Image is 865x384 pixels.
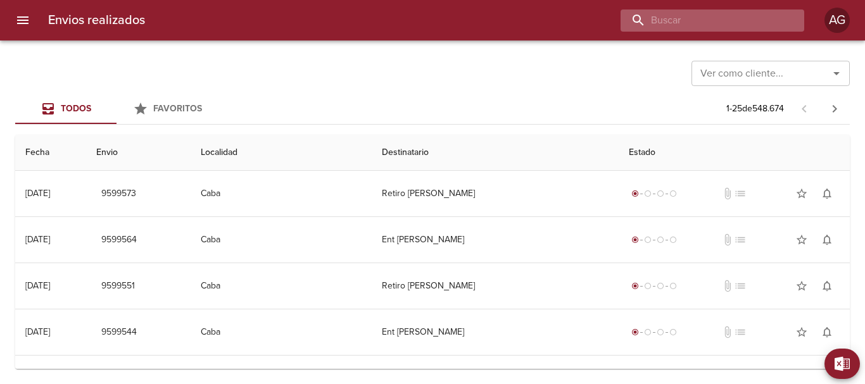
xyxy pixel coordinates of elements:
span: Favoritos [153,103,202,114]
div: [DATE] [25,188,50,199]
span: No tiene documentos adjuntos [721,280,734,292]
p: 1 - 25 de 548.674 [726,102,784,115]
button: Agregar a favoritos [789,181,814,206]
button: Activar notificaciones [814,181,840,206]
span: notifications_none [821,280,833,292]
button: Activar notificaciones [814,273,840,299]
span: radio_button_checked [631,236,639,244]
span: radio_button_unchecked [644,236,652,244]
span: No tiene pedido asociado [734,233,747,246]
button: 9599573 [96,182,141,206]
span: radio_button_unchecked [669,282,677,290]
div: [DATE] [25,280,50,291]
span: No tiene pedido asociado [734,187,747,200]
span: No tiene pedido asociado [734,326,747,338]
td: Ent [PERSON_NAME] [372,217,619,263]
span: radio_button_unchecked [644,282,652,290]
button: Activar notificaciones [814,227,840,252]
span: No tiene pedido asociado [734,280,747,292]
span: radio_button_unchecked [669,190,677,197]
button: Activar notificaciones [814,319,840,345]
td: Caba [191,217,372,263]
td: Retiro [PERSON_NAME] [372,263,619,309]
span: 9599551 [101,278,135,294]
span: radio_button_unchecked [644,190,652,197]
h6: Envios realizados [48,10,145,30]
th: Estado [619,135,850,171]
div: Tabs Envios [15,94,218,124]
div: Generado [629,280,679,292]
span: notifications_none [821,326,833,338]
span: Todos [61,103,91,114]
td: Ent [PERSON_NAME] [372,309,619,355]
span: radio_button_unchecked [657,282,664,290]
span: No tiene documentos adjuntos [721,187,734,200]
button: 9599564 [96,228,142,252]
th: Fecha [15,135,86,171]
button: 9599544 [96,321,142,344]
span: radio_button_unchecked [657,328,664,336]
div: [DATE] [25,326,50,337]
th: Envio [86,135,191,171]
td: Caba [191,171,372,216]
span: notifications_none [821,233,833,246]
span: radio_button_checked [631,190,639,197]
span: radio_button_unchecked [669,236,677,244]
span: star_border [795,280,808,292]
span: radio_button_checked [631,282,639,290]
button: menu [8,5,38,35]
span: No tiene documentos adjuntos [721,326,734,338]
span: No tiene documentos adjuntos [721,233,734,246]
th: Destinatario [372,135,619,171]
span: radio_button_unchecked [669,328,677,336]
button: Exportar Excel [824,349,860,379]
span: Pagina anterior [789,102,819,115]
span: 9599573 [101,186,136,202]
span: star_border [795,233,808,246]
td: Retiro [PERSON_NAME] [372,171,619,216]
td: Caba [191,309,372,355]
div: Generado [629,233,679,246]
div: AG [824,8,850,33]
span: radio_button_unchecked [644,328,652,336]
div: Generado [629,326,679,338]
div: Generado [629,187,679,200]
span: radio_button_unchecked [657,236,664,244]
td: Caba [191,263,372,309]
span: notifications_none [821,187,833,200]
th: Localidad [191,135,372,171]
button: Agregar a favoritos [789,319,814,345]
input: buscar [621,9,783,32]
span: Pagina siguiente [819,94,850,124]
span: radio_button_unchecked [657,190,664,197]
span: 9599544 [101,325,137,340]
button: 9599551 [96,275,140,298]
span: radio_button_checked [631,328,639,336]
div: [DATE] [25,234,50,245]
div: Abrir información de usuario [824,8,850,33]
span: star_border [795,187,808,200]
button: Agregar a favoritos [789,227,814,252]
button: Agregar a favoritos [789,273,814,299]
span: 9599564 [101,232,137,248]
span: star_border [795,326,808,338]
button: Abrir [828,65,845,82]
